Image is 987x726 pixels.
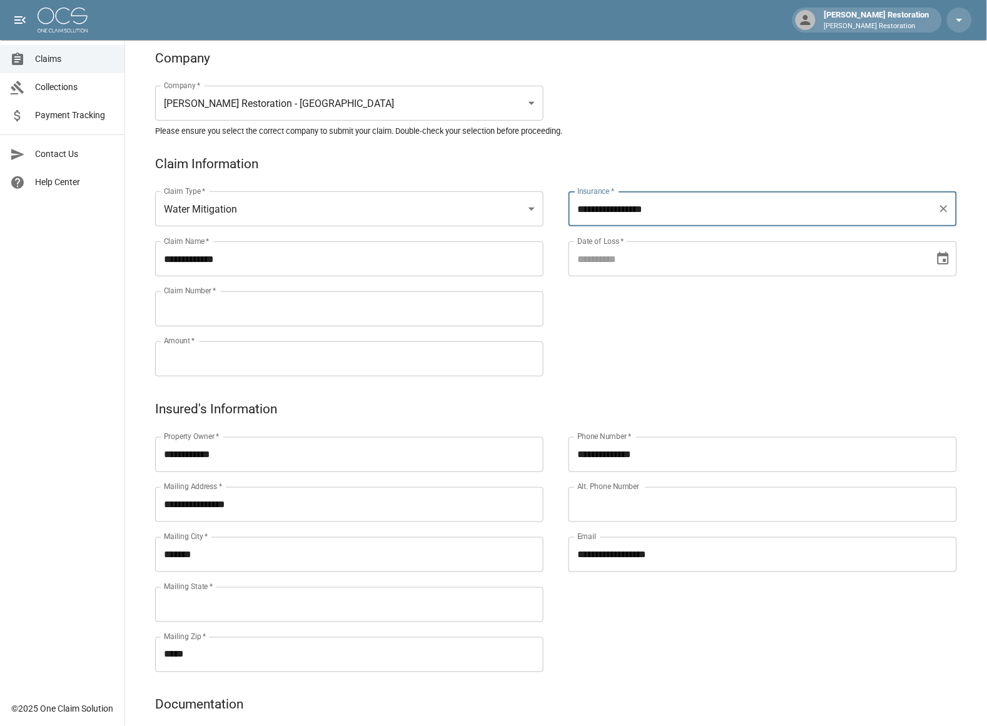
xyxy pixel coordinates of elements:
p: [PERSON_NAME] Restoration [824,21,929,32]
div: © 2025 One Claim Solution [11,703,113,715]
label: Company [164,80,201,91]
label: Mailing Zip [164,632,206,642]
label: Property Owner [164,431,220,442]
button: Choose date [931,246,956,271]
span: Claims [35,53,114,66]
label: Mailing Address [164,481,222,492]
label: Date of Loss [577,236,624,246]
span: Collections [35,81,114,94]
span: Payment Tracking [35,109,114,122]
label: Claim Name [164,236,210,246]
button: open drawer [8,8,33,33]
label: Insurance [577,186,614,196]
label: Amount [164,336,195,346]
img: ocs-logo-white-transparent.png [38,8,88,33]
label: Phone Number [577,431,631,442]
span: Contact Us [35,148,114,161]
div: Water Mitigation [155,191,544,226]
label: Claim Number [164,286,216,296]
label: Mailing City [164,532,208,542]
div: [PERSON_NAME] Restoration [819,9,934,31]
h5: Please ensure you select the correct company to submit your claim. Double-check your selection be... [155,126,957,136]
label: Mailing State [164,582,213,592]
span: Help Center [35,176,114,189]
label: Alt. Phone Number [577,481,639,492]
div: [PERSON_NAME] Restoration - [GEOGRAPHIC_DATA] [155,86,544,121]
button: Clear [935,200,953,218]
label: Claim Type [164,186,206,196]
label: Email [577,532,596,542]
